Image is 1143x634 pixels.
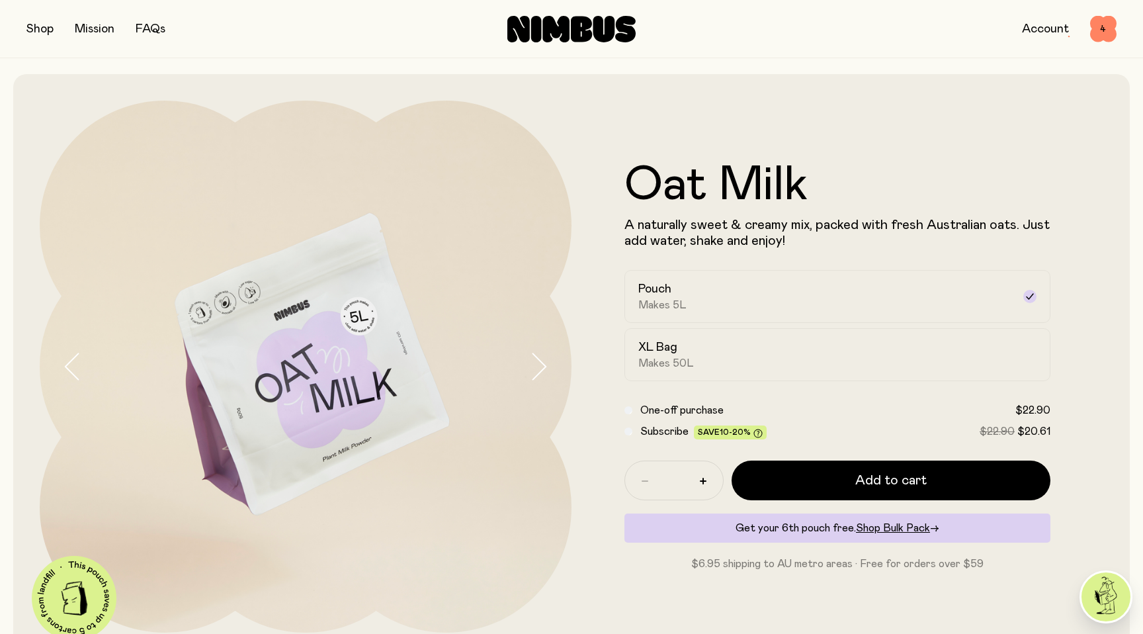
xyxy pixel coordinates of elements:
button: 4 [1090,16,1117,42]
img: agent [1081,572,1130,621]
p: A naturally sweet & creamy mix, packed with fresh Australian oats. Just add water, shake and enjoy! [624,217,1050,249]
span: $22.90 [1015,405,1050,416]
span: $20.61 [1017,426,1050,437]
span: 10-20% [720,428,751,436]
h1: Oat Milk [624,161,1050,209]
div: Get your 6th pouch free. [624,514,1050,543]
a: Shop Bulk Pack→ [856,523,939,533]
a: Account [1022,23,1069,35]
h2: XL Bag [638,340,677,355]
span: $22.90 [980,426,1015,437]
span: Save [698,428,763,438]
a: FAQs [136,23,165,35]
h2: Pouch [638,281,671,297]
span: Subscribe [640,426,689,437]
span: Makes 50L [638,357,694,370]
p: $6.95 shipping to AU metro areas · Free for orders over $59 [624,556,1050,572]
span: Add to cart [855,471,927,490]
button: Add to cart [732,461,1050,500]
span: Makes 5L [638,298,687,312]
a: Mission [75,23,114,35]
span: Shop Bulk Pack [856,523,930,533]
span: One-off purchase [640,405,724,416]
